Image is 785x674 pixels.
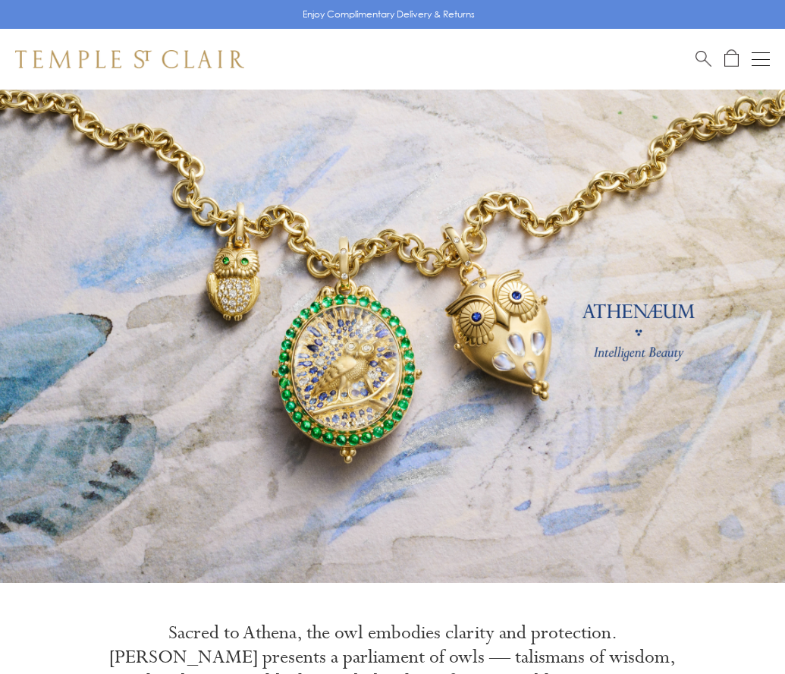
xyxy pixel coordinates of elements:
a: Search [696,49,711,68]
button: Open navigation [752,50,770,68]
a: Open Shopping Bag [724,49,739,68]
img: Temple St. Clair [15,50,244,68]
p: Enjoy Complimentary Delivery & Returns [303,7,475,22]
